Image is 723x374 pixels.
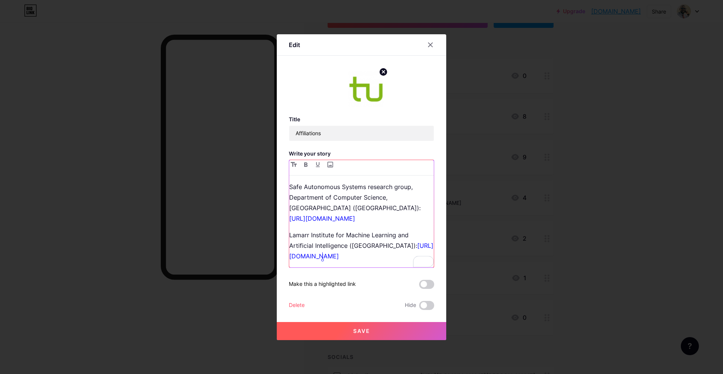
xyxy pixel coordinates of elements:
p: Lamarr Institute for Machine Learning and Artificial Intelligence ([GEOGRAPHIC_DATA]): [289,230,434,261]
span: Save [353,328,370,334]
span: Hide [405,301,416,310]
h3: Title [289,116,434,122]
img: link_thumbnail [348,71,384,107]
div: Delete [289,301,305,310]
h3: Write your story [289,150,434,157]
p: Safe Autonomous Systems research group, Department of Computer Science, [GEOGRAPHIC_DATA] ([GEOGR... [289,182,434,224]
div: Edit [289,40,300,49]
button: Save [277,322,446,340]
input: Title [289,126,434,141]
a: [URL][DOMAIN_NAME] [289,242,433,260]
a: [URL][DOMAIN_NAME] [289,215,355,222]
div: To enrich screen reader interactions, please activate Accessibility in Grammarly extension settings [289,182,434,267]
div: Make this a highlighted link [289,280,356,289]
